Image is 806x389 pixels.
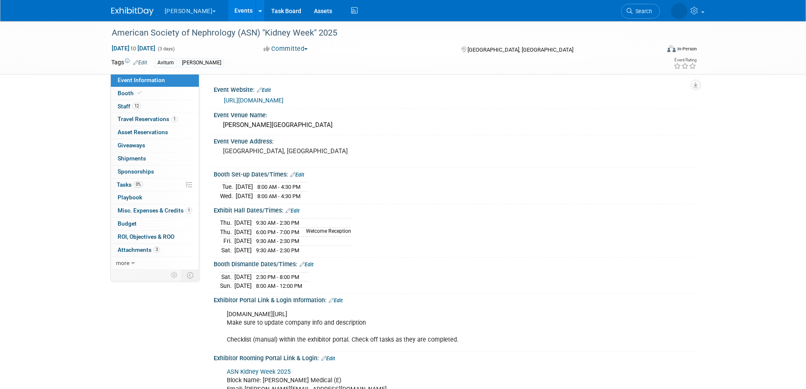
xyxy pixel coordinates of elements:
a: Staff12 [111,100,199,113]
a: Edit [290,172,304,178]
div: Event Venue Address: [214,135,695,146]
span: 9:30 AM - 2:30 PM [256,238,299,244]
div: Booth Dismantle Dates/Times: [214,258,695,269]
span: Event Information [118,77,165,83]
td: [DATE] [234,272,252,281]
span: (3 days) [157,46,175,52]
a: Sponsorships [111,166,199,178]
td: [DATE] [236,182,253,192]
div: Event Venue Name: [214,109,695,119]
img: Dawn Brown [671,3,687,19]
td: Tue. [220,182,236,192]
span: Search [633,8,652,14]
span: Shipments [118,155,146,162]
pre: [GEOGRAPHIC_DATA], [GEOGRAPHIC_DATA] [223,147,405,155]
a: more [111,257,199,270]
a: Tasks0% [111,179,199,191]
span: 3 [154,246,160,253]
i: Booth reservation complete [138,91,142,95]
div: Exhibitor Rooming Portal Link & Login: [214,352,695,363]
span: 0% [134,181,143,188]
div: Event Website: [214,83,695,94]
td: [DATE] [234,227,252,237]
a: Budget [111,218,199,230]
a: Booth [111,87,199,100]
span: 8:00 AM - 4:30 PM [257,184,300,190]
span: 8:00 AM - 4:30 PM [257,193,300,199]
span: [DATE] [DATE] [111,44,156,52]
td: Tags [111,58,147,68]
div: Avitum [155,58,176,67]
div: Booth Set-up Dates/Times: [214,168,695,179]
span: Travel Reservations [118,116,178,122]
span: to [129,45,138,52]
a: Edit [286,208,300,214]
span: 1 [171,116,178,122]
span: Booth [118,90,143,97]
td: Welcome Reception [301,227,351,237]
a: [URL][DOMAIN_NAME] [224,97,283,104]
td: Thu. [220,227,234,237]
td: Personalize Event Tab Strip [167,270,182,281]
span: Staff [118,103,141,110]
span: 9:30 AM - 2:30 PM [256,220,299,226]
span: ROI, Objectives & ROO [118,233,174,240]
span: more [116,259,129,266]
a: Giveaways [111,139,199,152]
a: Search [621,4,660,19]
span: 9:30 AM - 2:30 PM [256,247,299,254]
div: [PERSON_NAME][GEOGRAPHIC_DATA] [220,119,689,132]
button: Committed [261,44,311,53]
a: Edit [329,298,343,303]
span: Misc. Expenses & Credits [118,207,192,214]
a: Travel Reservations1 [111,113,199,126]
div: [PERSON_NAME] [179,58,224,67]
span: Sponsorships [118,168,154,175]
td: Thu. [220,218,234,228]
a: Shipments [111,152,199,165]
span: Giveaways [118,142,145,149]
span: 1 [186,207,192,214]
span: 6:00 PM - 7:00 PM [256,229,299,235]
td: Fri. [220,237,234,246]
a: Attachments3 [111,244,199,257]
a: Edit [133,60,147,66]
a: Edit [257,87,271,93]
a: Asset Reservations [111,126,199,139]
img: Format-Inperson.png [667,45,676,52]
div: American Society of Nephrology (ASN) "Kidney Week" 2025 [109,25,647,41]
td: Sun. [220,281,234,290]
td: Sat. [220,246,234,254]
div: Exhibit Hall Dates/Times: [214,204,695,215]
td: [DATE] [234,281,252,290]
td: Toggle Event Tabs [182,270,199,281]
a: ROI, Objectives & ROO [111,231,199,243]
td: [DATE] [236,192,253,201]
a: ASN Kidney Week 2025 [227,368,291,375]
span: 8:00 AM - 12:00 PM [256,283,302,289]
div: [DOMAIN_NAME][URL] Make sure to update company info and description Checklist (manual) within the... [221,306,602,348]
span: Asset Reservations [118,129,168,135]
td: [DATE] [234,218,252,228]
span: 12 [132,103,141,109]
span: Budget [118,220,137,227]
div: Event Format [610,44,697,57]
td: Wed. [220,192,236,201]
span: Tasks [117,181,143,188]
img: ExhibitDay [111,7,154,16]
a: Edit [321,356,335,361]
a: Event Information [111,74,199,87]
td: [DATE] [234,237,252,246]
span: Attachments [118,246,160,253]
a: Misc. Expenses & Credits1 [111,204,199,217]
div: In-Person [677,46,697,52]
div: Exhibitor Portal Link & Login Information: [214,294,695,305]
span: [GEOGRAPHIC_DATA], [GEOGRAPHIC_DATA] [468,47,573,53]
td: [DATE] [234,246,252,254]
span: 2:30 PM - 8:00 PM [256,274,299,280]
div: Event Rating [674,58,696,62]
span: Playbook [118,194,142,201]
a: Edit [300,262,314,268]
td: Sat. [220,272,234,281]
a: Playbook [111,191,199,204]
